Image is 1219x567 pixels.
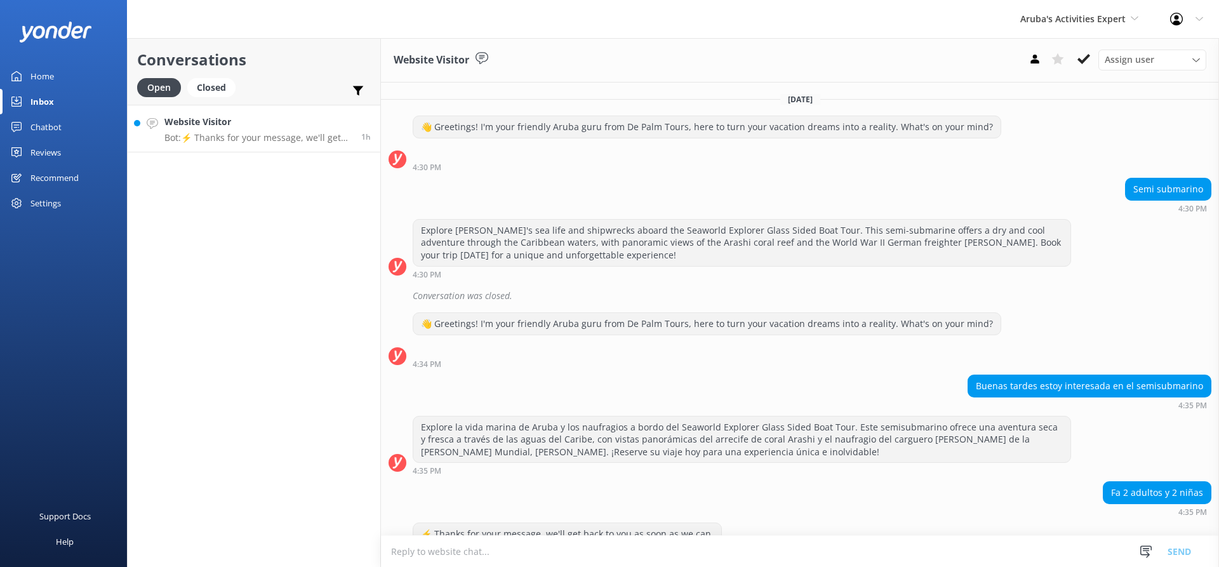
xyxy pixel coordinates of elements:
div: Sep 07 2025 04:30pm (UTC -04:00) America/Caracas [413,163,1001,171]
strong: 4:34 PM [413,361,441,368]
div: Support Docs [39,504,91,529]
div: Explore la vida marina de Aruba y los naufragios a bordo del Seaworld Explorer Glass Sided Boat T... [413,417,1070,463]
a: Closed [187,80,242,94]
div: 👋 Greetings! I'm your friendly Aruba guru from De Palm Tours, here to turn your vacation dreams i... [413,313,1001,335]
h4: Website Visitor [164,115,352,129]
div: Semi submarino [1126,178,1211,200]
span: Assign user [1105,53,1154,67]
div: Assign User [1098,50,1206,70]
div: Help [56,529,74,554]
div: Closed [187,78,236,97]
span: Aruba's Activities Expert [1020,13,1126,25]
h3: Website Visitor [394,52,469,69]
div: Conversation was closed. [413,285,1211,307]
div: ⚡ Thanks for your message, we'll get back to you as soon as we can. [413,523,721,545]
p: Bot: ⚡ Thanks for your message, we'll get back to you as soon as we can. [164,132,352,143]
div: Reviews [30,140,61,165]
strong: 4:30 PM [1178,205,1207,213]
div: Recommend [30,165,79,190]
div: Open [137,78,181,97]
div: Fa 2 adultos y 2 niñas [1103,482,1211,504]
div: Sep 07 2025 04:35pm (UTC -04:00) America/Caracas [413,466,1071,475]
strong: 4:35 PM [1178,509,1207,516]
div: Sep 07 2025 04:35pm (UTC -04:00) America/Caracas [1103,507,1211,516]
div: Home [30,63,54,89]
div: Settings [30,190,61,216]
div: Sep 07 2025 04:30pm (UTC -04:00) America/Caracas [1125,204,1211,213]
div: Sep 07 2025 04:30pm (UTC -04:00) America/Caracas [413,270,1071,279]
h2: Conversations [137,48,371,72]
div: Sep 07 2025 04:35pm (UTC -04:00) America/Caracas [968,401,1211,410]
div: Inbox [30,89,54,114]
div: 2025-09-07T20:32:38.349 [389,285,1211,307]
strong: 4:35 PM [413,467,441,475]
a: Open [137,80,187,94]
strong: 4:35 PM [1178,402,1207,410]
a: Website VisitorBot:⚡ Thanks for your message, we'll get back to you as soon as we can.1h [128,105,380,152]
strong: 4:30 PM [413,271,441,279]
strong: 4:30 PM [413,164,441,171]
span: Sep 07 2025 04:35pm (UTC -04:00) America/Caracas [361,131,371,142]
div: Sep 07 2025 04:34pm (UTC -04:00) America/Caracas [413,359,1001,368]
img: yonder-white-logo.png [19,22,92,43]
div: 👋 Greetings! I'm your friendly Aruba guru from De Palm Tours, here to turn your vacation dreams i... [413,116,1001,138]
div: Explore [PERSON_NAME]'s sea life and shipwrecks aboard the Seaworld Explorer Glass Sided Boat Tou... [413,220,1070,266]
div: Buenas tardes estoy interesada en el semisubmarino [968,375,1211,397]
span: [DATE] [780,94,820,105]
div: Chatbot [30,114,62,140]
